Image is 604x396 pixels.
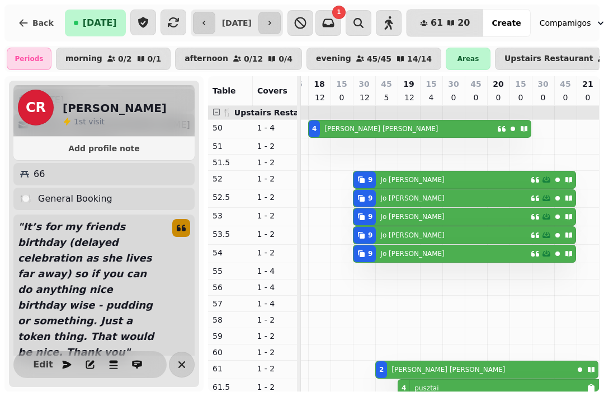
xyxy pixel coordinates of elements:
[257,86,287,95] span: Covers
[457,18,470,27] span: 20
[382,92,391,103] p: 5
[404,92,413,103] p: 12
[257,347,293,358] p: 1 - 2
[38,192,112,206] p: General Booking
[504,54,593,63] p: Upstairs Restaurant
[540,17,591,29] span: Compamigos
[257,314,293,325] p: 1 - 2
[65,10,126,36] button: [DATE]
[368,231,372,240] div: 9
[56,48,171,70] button: morning0/20/1
[381,78,391,90] p: 45
[312,124,317,133] div: 4
[257,229,293,240] p: 1 - 2
[36,360,50,369] span: Edit
[213,314,248,325] p: 58
[213,192,248,203] p: 52.5
[582,78,593,90] p: 21
[380,194,444,203] p: Jo [PERSON_NAME]
[446,48,490,70] div: Areas
[537,78,548,90] p: 30
[34,167,45,181] p: 66
[74,117,79,126] span: 1
[185,54,228,63] p: afternoon
[324,124,438,133] p: [PERSON_NAME] [PERSON_NAME]
[257,157,293,168] p: 1 - 2
[213,381,248,393] p: 61.5
[32,19,54,27] span: Back
[257,363,293,374] p: 1 - 2
[32,353,54,376] button: Edit
[213,363,248,374] p: 61
[516,92,525,103] p: 0
[257,210,293,221] p: 1 - 2
[367,55,391,63] p: 45 / 45
[257,141,293,152] p: 1 - 2
[175,48,302,70] button: afternoon0/120/4
[213,141,248,152] p: 51
[257,330,293,342] p: 1 - 2
[336,78,347,90] p: 15
[583,92,592,103] p: 0
[9,10,63,36] button: Back
[414,384,438,393] p: pusztai
[368,194,372,203] div: 9
[83,18,117,27] span: [DATE]
[560,78,570,90] p: 45
[391,365,505,374] p: [PERSON_NAME] [PERSON_NAME]
[407,10,484,36] button: 6120
[360,92,369,103] p: 12
[244,55,263,63] p: 0 / 12
[368,249,372,258] div: 9
[257,282,293,293] p: 1 - 4
[380,212,444,221] p: Jo [PERSON_NAME]
[7,48,51,70] div: Periods
[213,210,248,221] p: 53
[314,78,324,90] p: 18
[213,247,248,258] p: 54
[213,330,248,342] p: 59
[27,145,181,152] span: Add profile note
[402,384,406,393] div: 4
[494,92,503,103] p: 0
[470,78,481,90] p: 45
[213,157,248,168] p: 51.5
[368,175,372,184] div: 9
[380,231,444,240] p: Jo [PERSON_NAME]
[483,10,530,36] button: Create
[539,92,548,103] p: 0
[380,175,444,184] p: Jo [PERSON_NAME]
[118,55,132,63] p: 0 / 2
[213,282,248,293] p: 56
[561,92,570,103] p: 0
[315,92,324,103] p: 12
[213,229,248,240] p: 53.5
[257,247,293,258] p: 1 - 2
[213,347,248,358] p: 60
[493,78,503,90] p: 20
[213,86,236,95] span: Table
[63,100,167,116] h2: [PERSON_NAME]
[257,173,293,184] p: 1 - 2
[407,55,432,63] p: 14 / 14
[20,192,31,206] p: 🍽️
[427,92,436,103] p: 4
[257,265,293,277] p: 1 - 4
[379,365,384,374] div: 2
[222,108,323,117] span: 🍴 Upstairs Restaurant
[257,122,293,133] p: 1 - 4
[449,92,458,103] p: 0
[279,55,292,63] p: 0 / 4
[431,18,443,27] span: 61
[213,122,248,133] p: 50
[79,117,88,126] span: st
[148,55,162,63] p: 0 / 1
[306,48,441,70] button: evening45/4514/14
[213,265,248,277] p: 55
[426,78,436,90] p: 15
[515,78,526,90] p: 15
[403,78,414,90] p: 19
[213,298,248,309] p: 57
[380,249,444,258] p: Jo [PERSON_NAME]
[257,192,293,203] p: 1 - 2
